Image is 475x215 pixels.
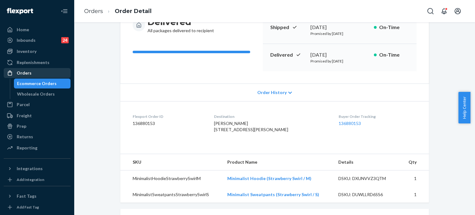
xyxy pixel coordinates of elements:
[14,89,71,99] a: Wholesale Orders
[214,114,329,119] dt: Destination
[17,59,49,66] div: Replenishments
[17,27,29,33] div: Home
[270,24,306,31] p: Shipped
[17,193,36,199] div: Fast Tags
[379,24,409,31] p: On-Time
[17,123,26,129] div: Prep
[17,70,32,76] div: Orders
[84,8,103,15] a: Orders
[7,8,33,14] img: Flexport logo
[310,31,369,36] p: Promised by [DATE]
[17,113,32,119] div: Freight
[17,80,57,87] div: Ecommerce Orders
[14,79,71,88] a: Ecommerce Orders
[120,187,222,203] td: MinimalistSweatpantsStrawberrySwirlS
[339,121,361,126] a: 136880153
[4,35,71,45] a: Inbounds24
[17,48,36,54] div: Inventory
[4,121,71,131] a: Prep
[4,25,71,35] a: Home
[4,111,71,121] a: Freight
[339,114,417,119] dt: Buyer Order Tracking
[4,46,71,56] a: Inventory
[458,92,470,123] button: Help Center
[4,176,71,183] a: Add Integration
[17,177,44,182] div: Add Integration
[227,176,311,181] a: Minimalist Hoodie (Strawberry Swirl / M)
[401,187,429,203] td: 1
[4,58,71,67] a: Replenishments
[58,5,71,17] button: Close Navigation
[4,164,71,174] button: Integrations
[214,121,288,132] span: [PERSON_NAME] [STREET_ADDRESS][PERSON_NAME]
[310,24,369,31] div: [DATE]
[424,5,437,17] button: Open Search Box
[17,134,33,140] div: Returns
[338,175,396,182] div: DSKU: DXUNVVZ3QTM
[4,68,71,78] a: Orders
[310,51,369,58] div: [DATE]
[338,191,396,198] div: DSKU: DUWLLRD6SS6
[310,58,369,64] p: Promised by [DATE]
[120,154,222,170] th: SKU
[401,154,429,170] th: Qty
[133,120,204,127] dd: 136880153
[4,143,71,153] a: Reporting
[4,100,71,110] a: Parcel
[333,154,401,170] th: Details
[379,51,409,58] p: On-Time
[4,204,71,211] a: Add Fast Tag
[17,166,43,172] div: Integrations
[17,204,39,210] div: Add Fast Tag
[17,145,37,151] div: Reporting
[4,191,71,201] button: Fast Tags
[120,170,222,187] td: MinimalistHoodieStrawberrySwirlM
[115,8,152,15] a: Order Detail
[17,91,55,97] div: Wholesale Orders
[79,2,156,20] ol: breadcrumbs
[257,89,287,96] span: Order History
[401,170,429,187] td: 1
[270,51,306,58] p: Delivered
[17,37,36,43] div: Inbounds
[61,37,69,43] div: 24
[227,192,319,197] a: Minimalist Sweatpants (Strawberry Swirl / S)
[4,132,71,142] a: Returns
[17,101,30,108] div: Parcel
[451,5,464,17] button: Open account menu
[222,154,333,170] th: Product Name
[133,114,204,119] dt: Flexport Order ID
[438,5,450,17] button: Open notifications
[148,16,214,34] div: All packages delivered to recipient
